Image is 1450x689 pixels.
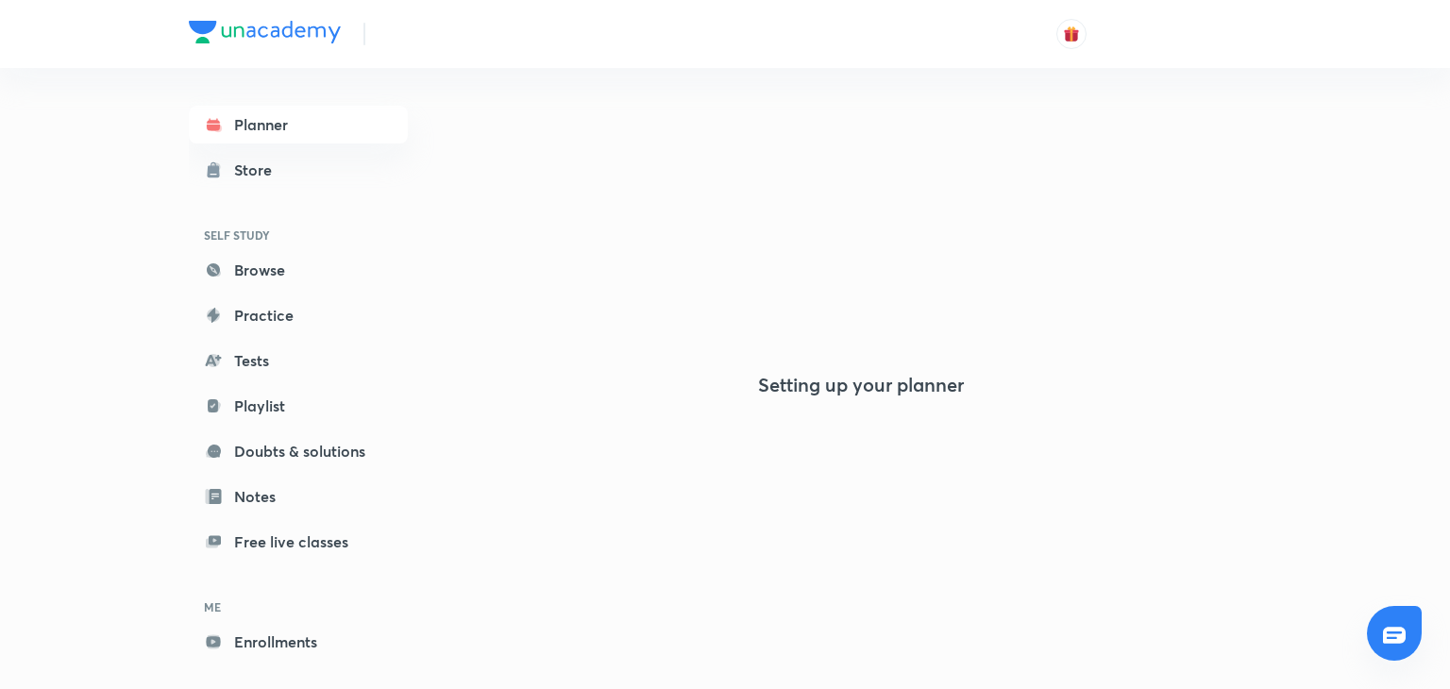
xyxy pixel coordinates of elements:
[1056,19,1087,49] button: avatar
[189,387,408,425] a: Playlist
[189,296,408,334] a: Practice
[189,591,408,623] h6: ME
[189,21,341,43] img: Company Logo
[189,21,341,48] a: Company Logo
[234,159,283,181] div: Store
[1063,25,1080,42] img: avatar
[189,478,408,515] a: Notes
[189,251,408,289] a: Browse
[189,219,408,251] h6: SELF STUDY
[758,374,964,396] h4: Setting up your planner
[189,523,408,561] a: Free live classes
[189,106,408,143] a: Planner
[189,151,408,189] a: Store
[189,432,408,470] a: Doubts & solutions
[189,623,408,661] a: Enrollments
[189,342,408,379] a: Tests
